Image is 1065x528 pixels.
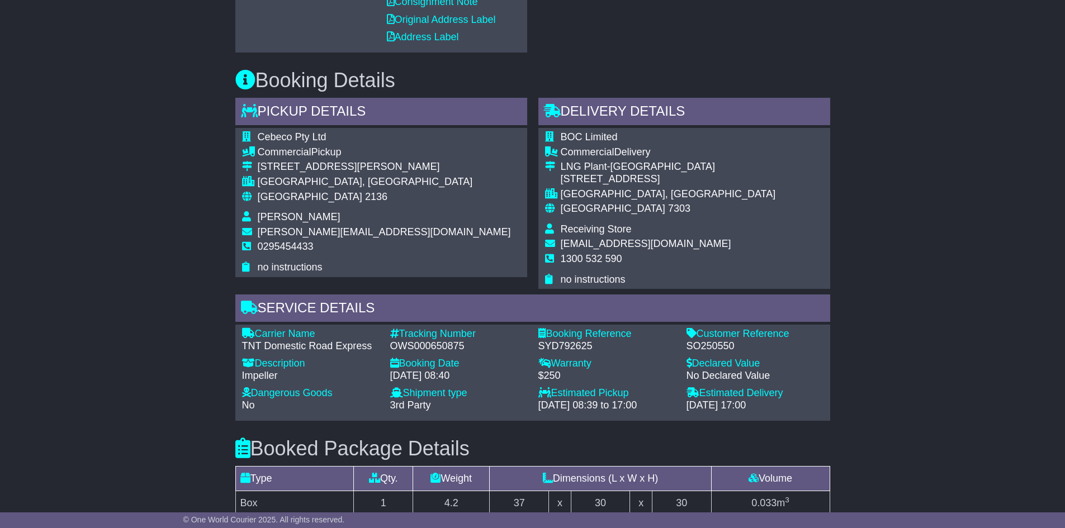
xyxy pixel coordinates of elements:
[258,191,362,202] span: [GEOGRAPHIC_DATA]
[235,437,830,460] h3: Booked Package Details
[538,358,675,370] div: Warranty
[390,328,527,340] div: Tracking Number
[687,328,823,340] div: Customer Reference
[687,340,823,353] div: SO250550
[258,146,511,159] div: Pickup
[668,203,690,214] span: 7303
[390,387,527,399] div: Shipment type
[571,491,630,516] td: 30
[490,491,549,516] td: 37
[561,161,776,173] div: LNG Plant-[GEOGRAPHIC_DATA]
[235,467,354,491] td: Type
[242,358,379,370] div: Description
[235,69,830,92] h3: Booking Details
[687,358,823,370] div: Declared Value
[561,173,776,185] div: [STREET_ADDRESS]
[390,399,431,411] span: 3rd Party
[258,176,511,188] div: [GEOGRAPHIC_DATA], [GEOGRAPHIC_DATA]
[538,340,675,353] div: SYD792625
[258,226,511,237] span: [PERSON_NAME][EMAIL_ADDRESS][DOMAIN_NAME]
[687,387,823,399] div: Estimated Delivery
[561,253,622,264] span: 1300 532 590
[561,188,776,201] div: [GEOGRAPHIC_DATA], [GEOGRAPHIC_DATA]
[687,370,823,382] div: No Declared Value
[561,203,665,214] span: [GEOGRAPHIC_DATA]
[354,467,413,491] td: Qty.
[258,261,323,273] span: no instructions
[549,491,571,516] td: x
[258,241,314,252] span: 0295454433
[538,328,675,340] div: Booking Reference
[242,340,379,353] div: TNT Domestic Road Express
[538,387,675,399] div: Estimated Pickup
[561,146,776,159] div: Delivery
[561,274,626,285] span: no instructions
[490,467,711,491] td: Dimensions (L x W x H)
[354,491,413,516] td: 1
[387,31,459,42] a: Address Label
[538,399,675,412] div: [DATE] 08:39 to 17:00
[258,146,311,158] span: Commercial
[242,328,379,340] div: Carrier Name
[561,223,632,235] span: Receiving Store
[538,370,675,382] div: $250
[258,161,511,173] div: [STREET_ADDRESS][PERSON_NAME]
[242,370,379,382] div: Impeller
[235,294,830,325] div: Service Details
[630,491,652,516] td: x
[561,146,614,158] span: Commercial
[390,340,527,353] div: OWS000650875
[258,211,340,222] span: [PERSON_NAME]
[390,370,527,382] div: [DATE] 08:40
[785,496,789,504] sup: 3
[258,131,326,142] span: Cebeco Pty Ltd
[687,399,823,412] div: [DATE] 17:00
[235,491,354,516] td: Box
[413,467,490,491] td: Weight
[652,491,711,516] td: 30
[711,467,830,491] td: Volume
[242,399,255,411] span: No
[365,191,387,202] span: 2136
[711,491,830,516] td: m
[390,358,527,370] div: Booking Date
[235,98,527,128] div: Pickup Details
[751,497,777,508] span: 0.033
[242,387,379,399] div: Dangerous Goods
[387,14,496,25] a: Original Address Label
[561,238,731,249] span: [EMAIL_ADDRESS][DOMAIN_NAME]
[538,98,830,128] div: Delivery Details
[561,131,618,142] span: BOC Limited
[413,491,490,516] td: 4.2
[183,515,345,524] span: © One World Courier 2025. All rights reserved.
